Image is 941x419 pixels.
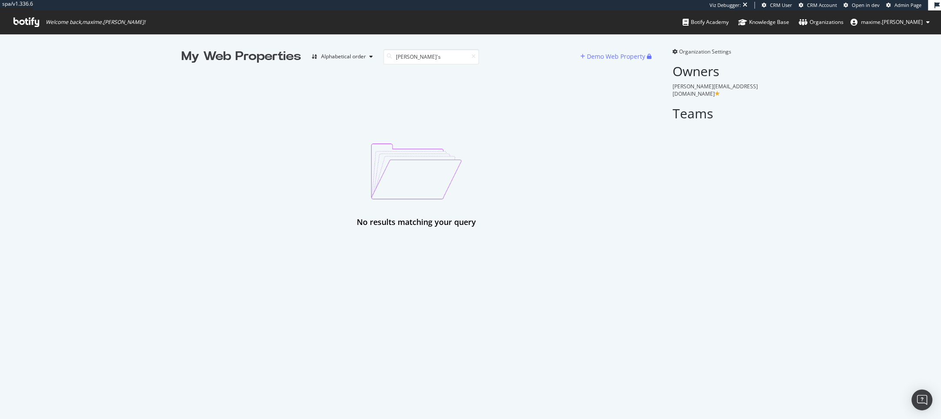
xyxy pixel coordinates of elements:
span: Admin Page [894,2,921,8]
a: Organizations [799,10,844,34]
div: Viz Debugger: [710,2,741,9]
input: Search [383,49,479,64]
a: Botify Academy [683,10,729,34]
div: No results matching your query [357,217,476,228]
div: Demo Web Property [587,52,645,61]
button: maxime.[PERSON_NAME] [844,15,937,29]
span: CRM Account [807,2,837,8]
button: Alphabetical order [308,50,376,64]
div: Organizations [799,18,844,27]
img: emptyProjectImage [371,144,462,199]
a: CRM User [762,2,792,9]
span: [PERSON_NAME][EMAIL_ADDRESS][DOMAIN_NAME] [673,83,758,97]
button: Demo Web Property [580,50,647,64]
div: Botify Academy [683,18,729,27]
div: Knowledge Base [738,18,789,27]
a: CRM Account [799,2,837,9]
a: Open in dev [844,2,880,9]
span: Welcome back, maxime.[PERSON_NAME] ! [46,19,145,26]
div: Open Intercom Messenger [911,389,932,410]
h2: Teams [673,106,760,121]
a: Demo Web Property [580,53,647,60]
a: Admin Page [886,2,921,9]
a: Knowledge Base [738,10,789,34]
div: Alphabetical order [321,54,366,59]
span: Open in dev [852,2,880,8]
span: CRM User [770,2,792,8]
div: My Web Properties [181,48,301,65]
span: maxime.fleury [861,18,923,26]
h2: Owners [673,64,760,78]
span: Organization Settings [679,48,731,55]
